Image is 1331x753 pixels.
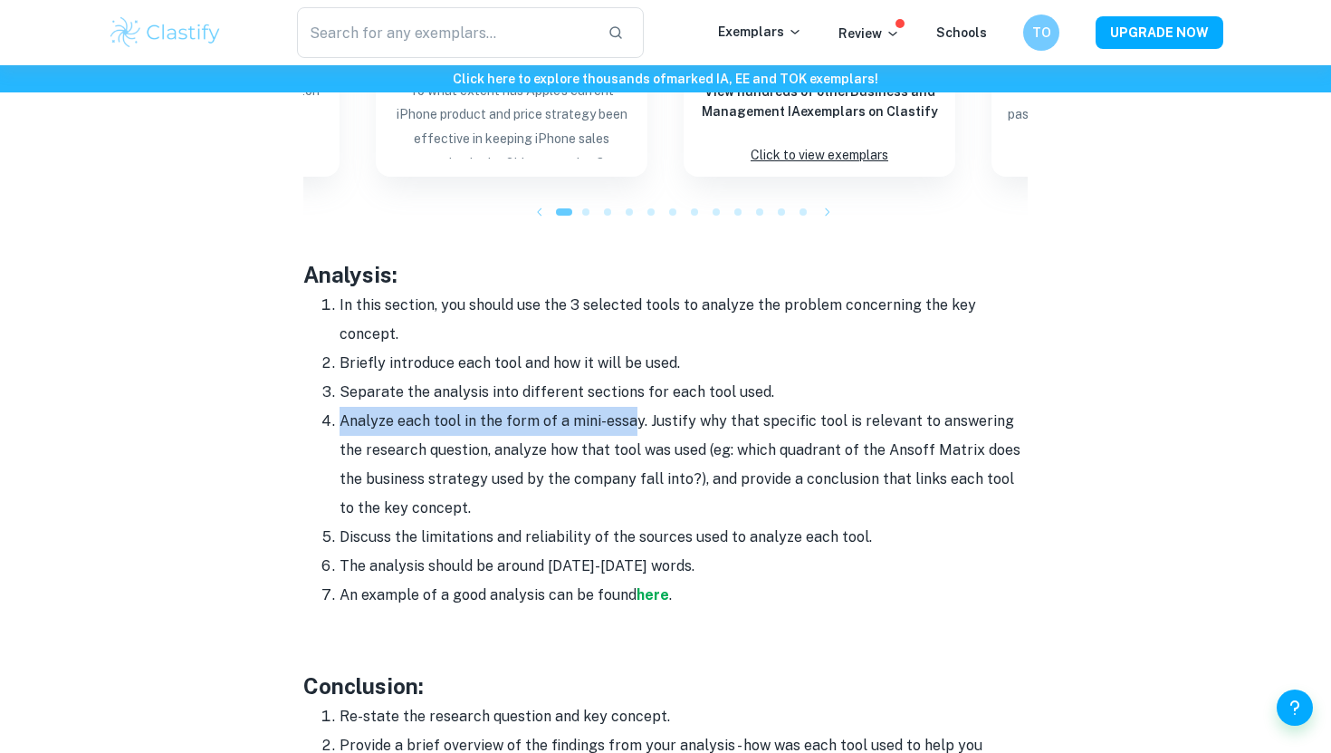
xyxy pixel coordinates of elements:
[340,378,1028,407] li: Separate the analysis into different sections for each tool used.
[340,523,1028,552] li: Discuss the limitations and reliability of the sources used to analyze each tool.
[1096,16,1223,49] button: UPGRADE NOW
[1023,14,1059,51] button: TO
[303,258,1028,291] h3: Analysis:
[297,7,593,58] input: Search for any exemplars...
[637,586,669,603] a: here
[340,291,1028,349] li: In this section, you should use the 3 selected tools to analyze the problem concerning the key co...
[340,349,1028,378] li: Briefly introduce each tool and how it will be used.
[4,69,1327,89] h6: Click here to explore thousands of marked IA, EE and TOK exemplars !
[751,143,888,168] p: Click to view exemplars
[108,14,223,51] img: Clastify logo
[838,24,900,43] p: Review
[1031,23,1052,43] h6: TO
[698,82,941,121] h6: View hundreds of other Business and Management IA exemplars on Clastify
[1006,79,1249,159] p: To what extent did the end of the password sharing influence Netflix brand image and sales?
[936,25,987,40] a: Schools
[390,79,633,159] p: To what extent has Apple's current iPhone product and price strategy been effective in keeping iP...
[340,702,1028,731] li: Re-state the research question and key concept.
[1277,690,1313,726] button: Help and Feedback
[340,407,1028,523] li: Analyze each tool in the form of a mini-essay. Justify why that specific tool is relevant to answ...
[340,581,1028,610] li: An example of a good analysis can be found .
[718,22,802,42] p: Exemplars
[303,670,1028,702] h3: Conclusion:
[340,552,1028,581] li: The analysis should be around [DATE]-[DATE] words.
